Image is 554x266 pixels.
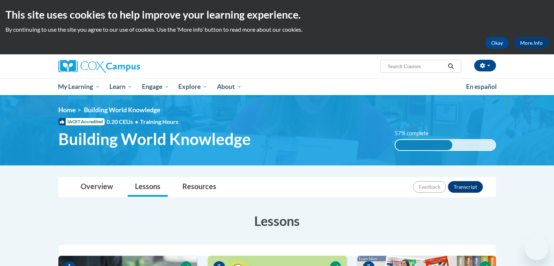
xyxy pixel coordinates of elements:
a: Explore [174,78,212,95]
button: Search [445,62,456,71]
p: By continuing to use the site you agree to our use of cookies. Use the ‘More info’ button to read... [5,26,549,34]
button: Account Settings [474,60,496,71]
div: Main menu [47,78,507,95]
span: Engage [142,82,169,91]
a: Resources [175,177,224,197]
span: Training Hours [140,118,178,125]
span: About [217,82,242,91]
a: More Info [514,37,549,49]
button: Transcript [448,181,483,193]
a: My Learning [54,78,105,95]
iframe: Button to launch messaging window [525,237,548,260]
label: 57% complete [395,129,437,137]
a: Lessons [128,177,168,197]
span: My Learning [58,82,100,91]
span: Learn [109,82,132,91]
img: Cox Campus [58,60,140,73]
a: En español [461,79,501,94]
a: Overview [73,177,120,197]
button: Okay [485,37,509,49]
input: Search Courses [387,62,445,71]
span: • [135,118,138,125]
a: Learn [105,78,137,95]
a: Engage [137,78,174,95]
a: About [212,78,247,95]
span: Building World Knowledge [58,129,251,149]
span: Explore [178,82,208,91]
a: Cox Campus [58,60,197,73]
h2: This site uses cookies to help improve your learning experience. [5,7,549,22]
a: Home [58,106,75,114]
button: Feedback [413,181,446,193]
div: 57% complete [395,140,452,150]
span: 0.20 CEUs [106,118,140,126]
span: IACET Accredited [58,118,105,125]
span: En español [466,83,497,90]
span: Building World Knowledge [84,106,160,114]
h3: Lessons [58,212,496,230]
